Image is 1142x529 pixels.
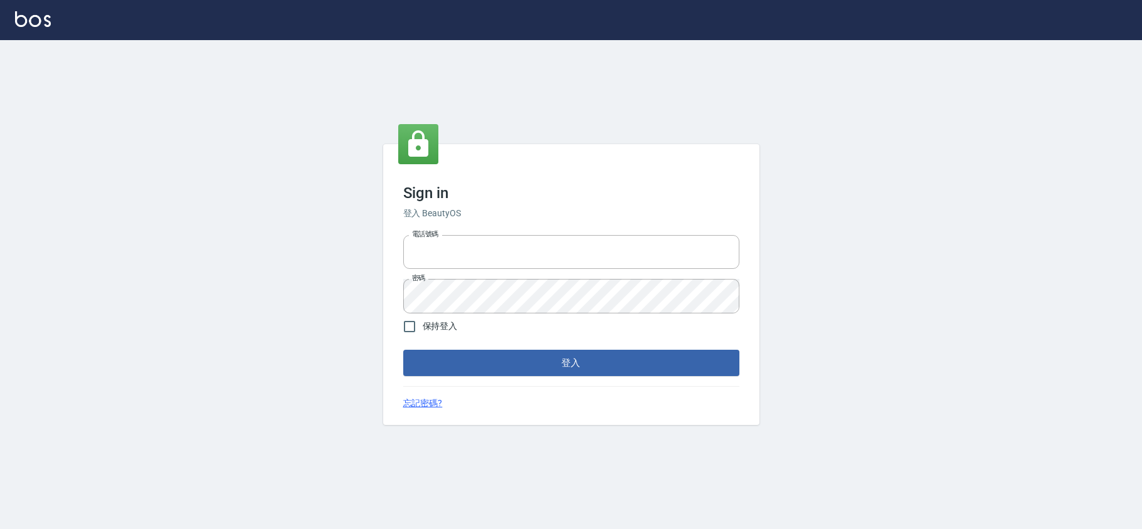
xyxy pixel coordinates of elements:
[403,184,739,202] h3: Sign in
[412,229,438,239] label: 電話號碼
[403,397,443,410] a: 忘記密碼?
[412,273,425,283] label: 密碼
[423,320,458,333] span: 保持登入
[403,207,739,220] h6: 登入 BeautyOS
[15,11,51,27] img: Logo
[403,350,739,376] button: 登入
